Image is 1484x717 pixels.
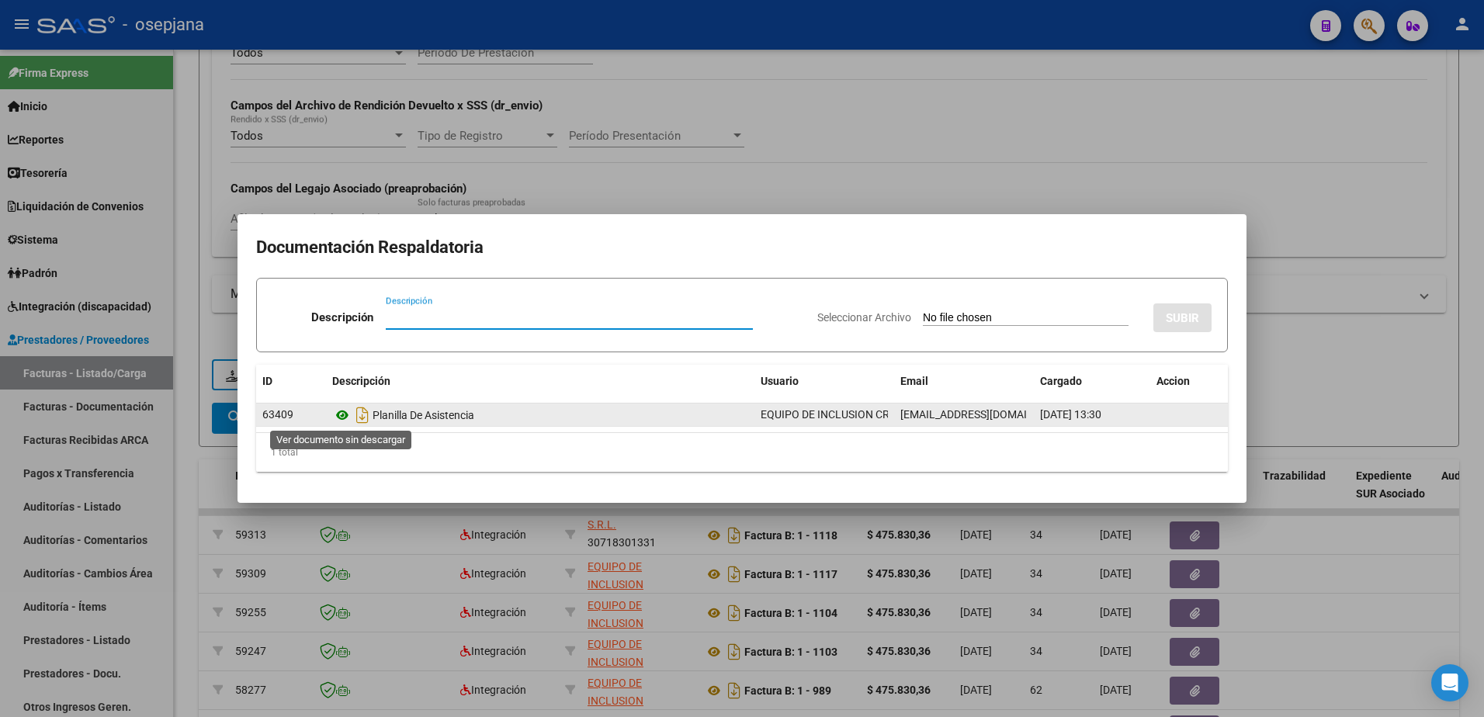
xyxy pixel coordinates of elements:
[817,311,911,324] span: Seleccionar Archivo
[262,375,272,387] span: ID
[1040,408,1101,421] span: [DATE] 13:30
[1166,311,1199,325] span: SUBIR
[1156,375,1190,387] span: Accion
[761,408,1119,421] span: EQUIPO DE INCLUSION CRECIENDO JUNTOS S.R.L. CUIT: 30-71830133-1 .
[332,375,390,387] span: Descripción
[352,403,373,428] i: Descargar documento
[1040,375,1082,387] span: Cargado
[256,233,1228,262] h2: Documentación Respaldatoria
[1153,303,1212,332] button: SUBIR
[326,365,754,398] datatable-header-cell: Descripción
[1034,365,1150,398] datatable-header-cell: Cargado
[754,365,894,398] datatable-header-cell: Usuario
[311,309,373,327] p: Descripción
[1150,365,1228,398] datatable-header-cell: Accion
[761,375,799,387] span: Usuario
[894,365,1034,398] datatable-header-cell: Email
[256,365,326,398] datatable-header-cell: ID
[256,433,1228,472] div: 1 total
[900,408,1073,421] span: [EMAIL_ADDRESS][DOMAIN_NAME]
[900,375,928,387] span: Email
[1431,664,1468,701] div: Open Intercom Messenger
[332,403,748,428] div: Planilla De Asistencia
[262,408,293,421] span: 63409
